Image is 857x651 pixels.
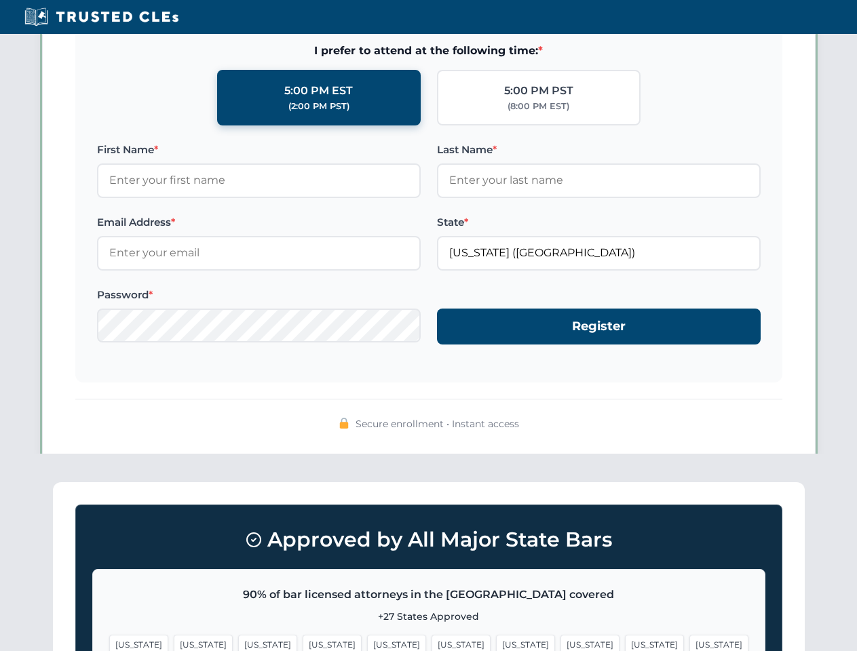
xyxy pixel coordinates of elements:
[437,214,761,231] label: State
[508,100,569,113] div: (8:00 PM EST)
[339,418,349,429] img: 🔒
[109,586,748,604] p: 90% of bar licensed attorneys in the [GEOGRAPHIC_DATA] covered
[97,163,421,197] input: Enter your first name
[97,236,421,270] input: Enter your email
[97,214,421,231] label: Email Address
[437,142,761,158] label: Last Name
[356,416,519,431] span: Secure enrollment • Instant access
[97,287,421,303] label: Password
[437,163,761,197] input: Enter your last name
[20,7,183,27] img: Trusted CLEs
[504,82,573,100] div: 5:00 PM PST
[437,309,761,344] button: Register
[284,82,353,100] div: 5:00 PM EST
[92,521,765,558] h3: Approved by All Major State Bars
[97,42,761,60] span: I prefer to attend at the following time:
[97,142,421,158] label: First Name
[109,609,748,624] p: +27 States Approved
[288,100,349,113] div: (2:00 PM PST)
[437,236,761,270] input: Florida (FL)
